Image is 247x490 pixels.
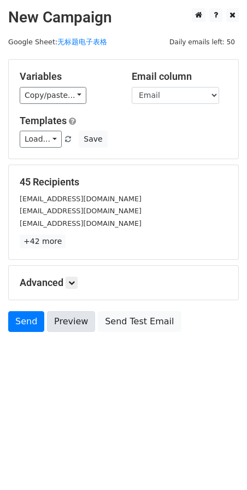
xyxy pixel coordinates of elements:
span: Daily emails left: 50 [166,36,239,48]
a: Preview [47,311,95,332]
small: [EMAIL_ADDRESS][DOMAIN_NAME] [20,219,142,227]
a: Daily emails left: 50 [166,38,239,46]
a: +42 more [20,235,66,248]
div: 聊天小组件 [192,437,247,490]
small: [EMAIL_ADDRESS][DOMAIN_NAME] [20,195,142,203]
h5: Advanced [20,277,227,289]
button: Save [79,131,107,148]
small: Google Sheet: [8,38,107,46]
a: Send [8,311,44,332]
a: Load... [20,131,62,148]
h5: Variables [20,71,115,83]
h5: 45 Recipients [20,176,227,188]
h5: Email column [132,71,227,83]
a: Templates [20,115,67,126]
h2: New Campaign [8,8,239,27]
a: Send Test Email [98,311,181,332]
a: Copy/paste... [20,87,86,104]
small: [EMAIL_ADDRESS][DOMAIN_NAME] [20,207,142,215]
iframe: Chat Widget [192,437,247,490]
a: 无标题电子表格 [57,38,107,46]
